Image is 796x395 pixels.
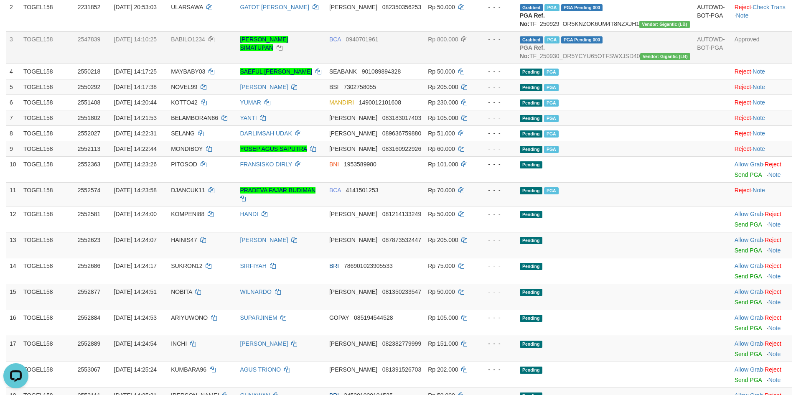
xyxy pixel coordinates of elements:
td: 11 [6,182,20,206]
a: Allow Grab [735,237,763,243]
span: 2551408 [78,99,101,106]
span: 2552686 [78,262,101,269]
td: · [731,64,792,79]
td: TOGEL158 [20,125,74,141]
span: Marked by azecs1 [544,36,559,43]
a: Reject [735,84,751,90]
a: YOSEP AGUS SAPUTRA [240,145,307,152]
div: - - - [480,288,513,296]
span: Pending [520,341,542,348]
a: Allow Grab [735,161,763,168]
span: [PERSON_NAME] [329,4,377,10]
span: [PERSON_NAME] [329,145,377,152]
td: TOGEL158 [20,64,74,79]
span: Copy 7302758055 to clipboard [343,84,376,90]
td: · [731,336,792,362]
div: - - - [480,236,513,244]
a: Note [753,187,765,194]
span: · [735,314,765,321]
span: · [735,288,765,295]
a: Reject [735,187,751,194]
a: [PERSON_NAME] SIMATUPAN [240,36,288,51]
span: Marked by azecs1 [544,130,559,138]
span: NOVEL99 [171,84,197,90]
span: BABILO1234 [171,36,205,43]
span: [DATE] 14:24:17 [114,262,157,269]
a: Send PGA [735,325,762,331]
span: Copy 081214133249 to clipboard [382,211,421,217]
span: Rp 202.000 [428,366,458,373]
span: KOMPENI88 [171,211,204,217]
td: · [731,362,792,387]
span: Marked by azecs1 [544,115,559,122]
td: 10 [6,156,20,182]
td: 6 [6,94,20,110]
span: Pending [520,161,542,168]
span: [DATE] 14:10:25 [114,36,157,43]
td: 5 [6,79,20,94]
span: [DATE] 14:23:58 [114,187,157,194]
span: · [735,262,765,269]
a: Send PGA [735,351,762,357]
span: [DATE] 14:21:53 [114,115,157,121]
td: · [731,141,792,156]
span: Pending [520,263,542,270]
span: Marked by azecs1 [544,4,559,11]
a: [PERSON_NAME] [240,340,288,347]
span: 2550292 [78,84,101,90]
span: Copy 083183017403 to clipboard [382,115,421,121]
span: Rp 230.000 [428,99,458,106]
div: - - - [480,114,513,122]
span: SELANG [171,130,195,137]
a: SAEFUL [PERSON_NAME] [240,68,312,75]
td: 3 [6,31,20,64]
td: 12 [6,206,20,232]
span: 2231852 [78,4,101,10]
span: SEABANK [329,68,357,75]
a: Note [753,115,765,121]
span: 2552623 [78,237,101,243]
td: 17 [6,336,20,362]
span: 2552574 [78,187,101,194]
td: TOGEL158 [20,182,74,206]
span: 2553067 [78,366,101,373]
span: [PERSON_NAME] [329,288,377,295]
span: Pending [520,69,542,76]
span: Vendor URL: https://dashboard.q2checkout.com/secure [639,21,690,28]
span: 2550218 [78,68,101,75]
span: BSI [329,84,339,90]
div: - - - [480,98,513,107]
td: TOGEL158 [20,284,74,310]
span: Rp 151.000 [428,340,458,347]
span: [DATE] 14:23:26 [114,161,157,168]
span: Pending [520,187,542,194]
span: [PERSON_NAME] [329,340,377,347]
b: PGA Ref. No: [520,12,545,27]
span: Copy 082350356253 to clipboard [382,4,421,10]
a: WILNARDO [240,288,271,295]
span: DJANCUK11 [171,187,205,194]
td: TF_250930_OR5YCYU65OTFSWXJSD40 [516,31,694,64]
a: HANDI [240,211,258,217]
span: [DATE] 14:17:25 [114,68,157,75]
div: - - - [480,129,513,138]
a: Allow Grab [735,366,763,373]
span: [DATE] 14:24:53 [114,314,157,321]
span: Marked by azecs1 [544,187,559,194]
span: Copy 1953589980 to clipboard [344,161,376,168]
span: Copy 087873532447 to clipboard [382,237,421,243]
span: BELAMBORAN86 [171,115,218,121]
span: HAINIS47 [171,237,197,243]
a: Allow Grab [735,288,763,295]
a: YANTI [240,115,257,121]
span: 2552363 [78,161,101,168]
td: 16 [6,310,20,336]
div: - - - [480,262,513,270]
span: Rp 800.000 [428,36,458,43]
span: Copy 901089894328 to clipboard [362,68,401,75]
span: PGA Pending [561,36,603,43]
span: Rp 70.000 [428,187,455,194]
a: Note [736,12,749,19]
span: [DATE] 14:22:44 [114,145,157,152]
td: · [731,284,792,310]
